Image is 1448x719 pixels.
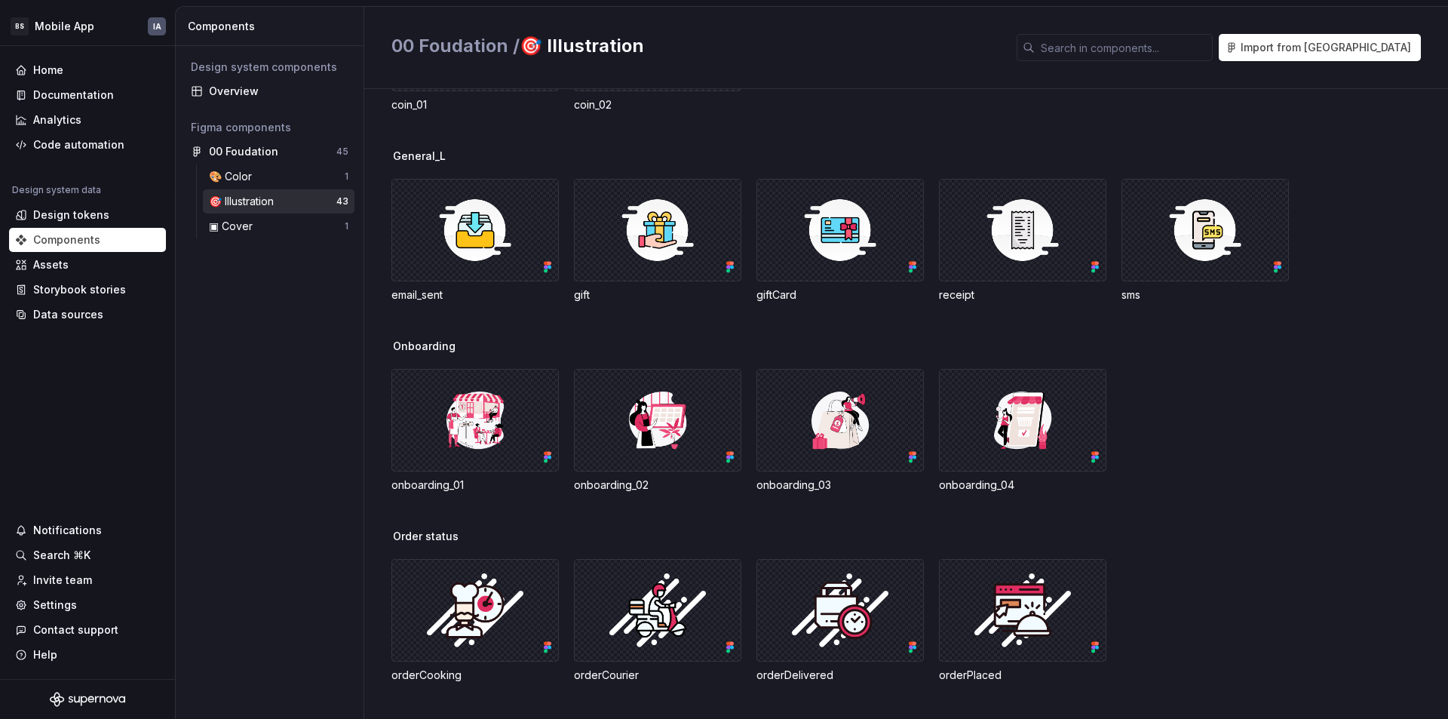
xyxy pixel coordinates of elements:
div: Storybook stories [33,282,126,297]
div: onboarding_04 [939,369,1106,493]
div: sms [1121,179,1289,303]
h2: 🎯 Illustration [391,34,999,58]
div: Home [33,63,63,78]
input: Search in components... [1035,34,1213,61]
div: receipt [939,179,1106,303]
a: Data sources [9,303,166,327]
div: onboarding_04 [939,478,1106,493]
div: Help [33,647,57,662]
a: Overview [185,79,354,103]
div: Search ⌘K [33,548,90,563]
div: orderPlaced [939,668,1106,683]
div: email_sent [391,287,559,303]
div: 00 Foudation [209,144,278,159]
div: Mobile App [35,19,94,34]
button: Search ⌘K [9,543,166,567]
a: Design tokens [9,203,166,227]
a: Settings [9,593,166,617]
div: orderCourier [574,559,741,683]
div: 1 [345,220,348,232]
div: gift [574,179,741,303]
div: 43 [336,195,348,207]
div: 🎨 Color [209,169,258,184]
div: Data sources [33,307,103,322]
a: Assets [9,253,166,277]
div: Components [33,232,100,247]
span: 00 Foudation / [391,35,520,57]
div: Design tokens [33,207,109,223]
div: Assets [33,257,69,272]
div: coin_02 [574,97,741,112]
button: Import from [GEOGRAPHIC_DATA] [1219,34,1421,61]
div: onboarding_03 [756,478,924,493]
div: orderDelivered [756,668,924,683]
div: Documentation [33,88,114,103]
button: Notifications [9,518,166,542]
div: orderPlaced [939,559,1106,683]
div: orderCooking [391,668,559,683]
div: ▣ Cover [209,219,259,234]
div: onboarding_02 [574,369,741,493]
div: Settings [33,598,77,613]
a: Home [9,58,166,82]
div: Design system data [12,184,101,196]
div: IA [153,20,161,32]
a: 00 Foudation45 [185,140,354,164]
div: Overview [209,84,348,99]
div: Code automation [33,137,124,152]
div: giftCard [756,179,924,303]
div: Contact support [33,622,118,638]
div: onboarding_01 [391,478,559,493]
div: email_sent [391,179,559,303]
div: orderDelivered [756,559,924,683]
div: giftCard [756,287,924,303]
button: BSMobile AppIA [3,10,172,42]
div: Notifications [33,523,102,538]
div: 1 [345,171,348,183]
a: Storybook stories [9,278,166,302]
a: 🎯 Illustration43 [203,189,354,214]
div: orderCourier [574,668,741,683]
a: Analytics [9,108,166,132]
div: Components [188,19,357,34]
div: Invite team [33,573,92,588]
a: ▣ Cover1 [203,214,354,238]
a: 🎨 Color1 [203,164,354,189]
a: Components [9,228,166,252]
div: onboarding_01 [391,369,559,493]
button: Help [9,643,166,667]
span: Order status [393,529,459,544]
svg: Supernova Logo [50,692,125,707]
div: receipt [939,287,1106,303]
div: Analytics [33,112,81,128]
a: Invite team [9,568,166,592]
div: Figma components [191,120,348,135]
div: BS [11,17,29,35]
div: gift [574,287,741,303]
span: Import from [GEOGRAPHIC_DATA] [1241,40,1411,55]
div: onboarding_02 [574,478,741,493]
a: Code automation [9,133,166,157]
div: orderCooking [391,559,559,683]
a: Documentation [9,83,166,107]
div: 🎯 Illustration [209,194,280,209]
span: General_L [393,149,446,164]
div: onboarding_03 [756,369,924,493]
div: coin_01 [391,97,559,112]
div: sms [1121,287,1289,303]
div: Design system components [191,60,348,75]
button: Contact support [9,618,166,642]
span: Onboarding [393,339,456,354]
div: 45 [336,146,348,158]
